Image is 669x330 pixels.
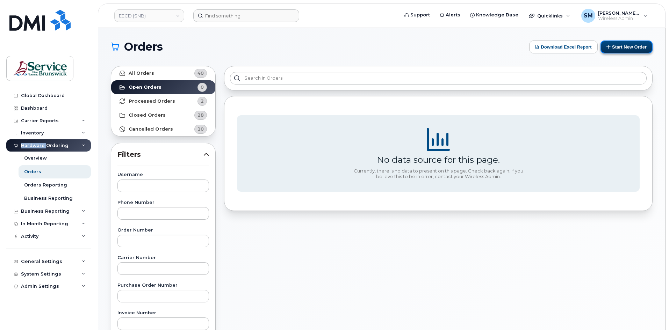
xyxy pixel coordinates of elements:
[201,84,204,90] span: 0
[111,94,215,108] a: Processed Orders2
[117,200,209,205] label: Phone Number
[197,112,204,118] span: 28
[197,126,204,132] span: 10
[351,168,526,179] div: Currently, there is no data to present on this page. Check back again. If you believe this to be ...
[197,70,204,76] span: 40
[129,71,154,76] strong: All Orders
[111,108,215,122] a: Closed Orders28
[377,154,500,165] div: No data source for this page.
[230,72,647,85] input: Search in orders
[201,98,204,104] span: 2
[111,66,215,80] a: All Orders40
[117,228,209,233] label: Order Number
[129,98,175,104] strong: Processed Orders
[529,41,598,53] button: Download Excel Report
[124,42,163,52] span: Orders
[111,122,215,136] a: Cancelled Orders10
[111,80,215,94] a: Open Orders0
[129,112,166,118] strong: Closed Orders
[600,41,653,53] button: Start New Order
[117,149,203,160] span: Filters
[129,126,173,132] strong: Cancelled Orders
[117,283,209,288] label: Purchase Order Number
[117,173,209,177] label: Username
[129,85,161,90] strong: Open Orders
[117,311,209,315] label: Invoice Number
[117,256,209,260] label: Carrier Number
